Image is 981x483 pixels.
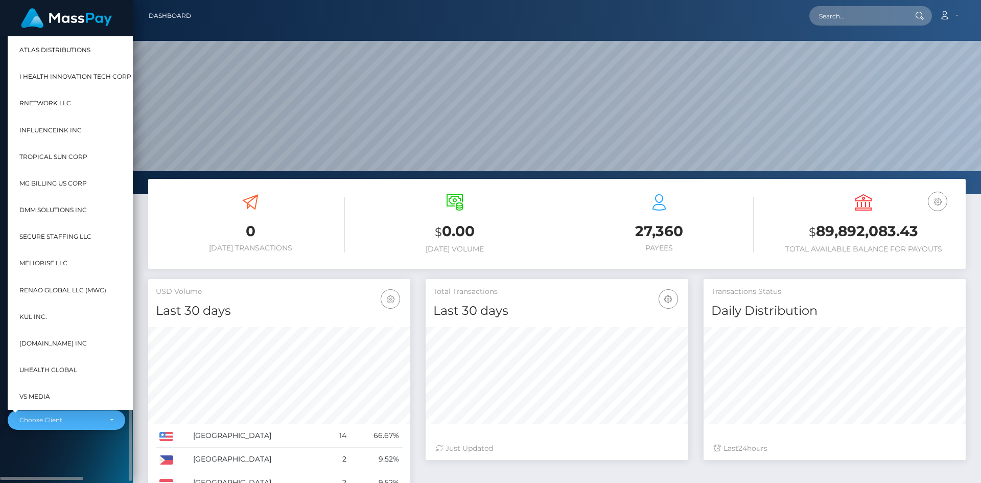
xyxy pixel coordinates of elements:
div: Choose Client [19,416,102,424]
h4: Last 30 days [433,302,680,320]
span: InfluenceInk Inc [19,124,82,137]
div: Just Updated [436,443,678,454]
h4: Daily Distribution [711,302,958,320]
img: MassPay Logo [21,8,112,28]
span: UHealth Global [19,363,77,377]
span: Tropical Sun Corp [19,150,87,164]
span: [DOMAIN_NAME] INC [19,337,87,350]
td: [GEOGRAPHIC_DATA] [190,448,327,471]
h5: Total Transactions [433,287,680,297]
h6: Total Available Balance for Payouts [769,245,958,254]
span: Atlas Distributions [19,43,90,57]
td: 14 [327,424,350,448]
h5: USD Volume [156,287,403,297]
td: [GEOGRAPHIC_DATA] [190,424,327,448]
h6: Payees [565,244,754,252]
a: Dashboard [149,5,191,27]
td: 9.52% [350,448,403,471]
input: Search... [809,6,905,26]
div: Last hours [714,443,955,454]
h6: [DATE] Transactions [156,244,345,252]
h3: 27,360 [565,221,754,241]
h6: [DATE] Volume [360,245,549,254]
img: US.png [159,432,173,441]
h5: Transactions Status [711,287,958,297]
span: VS Media [19,390,50,403]
span: MG Billing US Corp [19,177,87,190]
small: $ [809,225,816,239]
span: Secure Staffing LLC [19,230,91,243]
span: rNetwork LLC [19,97,71,110]
span: DMM Solutions Inc [19,203,87,217]
span: I HEALTH INNOVATION TECH CORP [19,70,131,83]
button: Choose Client [8,410,125,430]
span: Renao Global LLC (MWC) [19,284,106,297]
small: $ [435,225,442,239]
h3: 0 [156,221,345,241]
h4: Last 30 days [156,302,403,320]
span: Kul Inc. [19,310,47,324]
h3: 0.00 [360,221,549,242]
span: Meliorise LLC [19,257,67,270]
img: PH.png [159,455,173,465]
span: 24 [738,444,747,453]
h3: 89,892,083.43 [769,221,958,242]
td: 66.67% [350,424,403,448]
td: 2 [327,448,350,471]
